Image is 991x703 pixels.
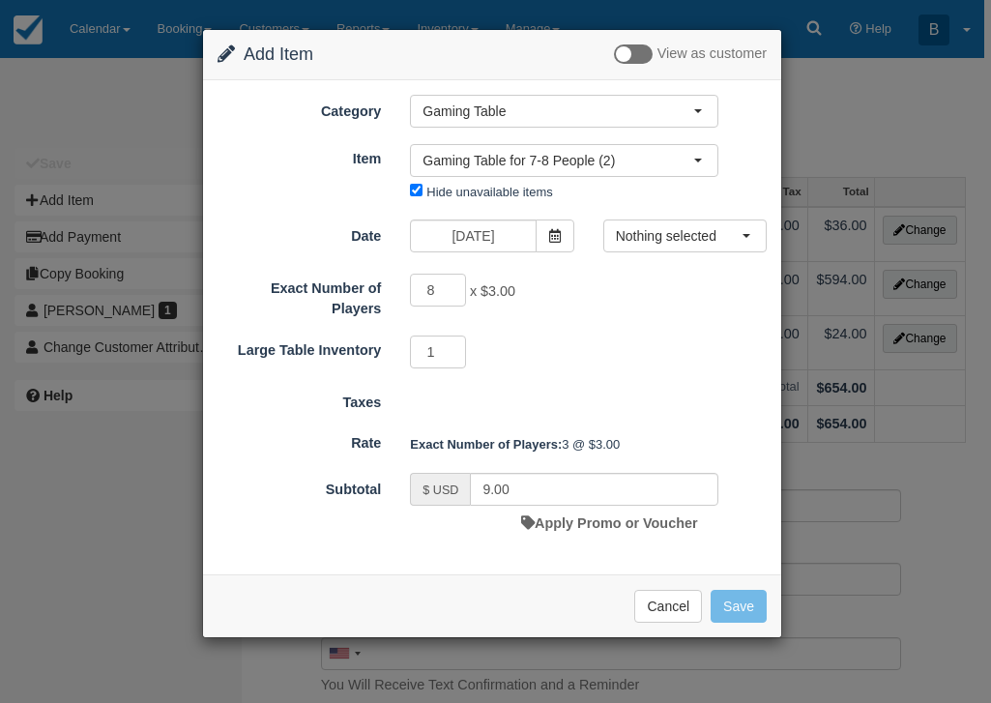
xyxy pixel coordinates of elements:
span: x $3.00 [470,284,515,300]
label: Subtotal [203,473,395,500]
span: Add Item [244,44,313,64]
span: Nothing selected [616,226,742,246]
label: Taxes [203,386,395,413]
button: Gaming Table for 7-8 People (2) [410,144,718,177]
button: Gaming Table [410,95,718,128]
span: Gaming Table for 7-8 People (2) [423,151,693,170]
label: Rate [203,426,395,454]
label: Category [203,95,395,122]
input: Exact Number of Players [410,274,466,307]
input: Large Table Inventory [410,336,466,368]
small: $ USD [423,483,458,497]
button: Nothing selected [603,220,767,252]
span: Gaming Table [423,102,693,121]
button: Save [711,590,767,623]
button: Cancel [634,590,702,623]
a: Apply Promo or Voucher [521,515,697,531]
label: Exact Number of Players [203,272,395,318]
label: Item [203,142,395,169]
label: Date [203,220,395,247]
label: Hide unavailable items [426,185,552,199]
label: Large Table Inventory [203,334,395,361]
div: 3 @ $3.00 [395,428,781,460]
span: View as customer [657,46,767,62]
strong: Exact Number of Players [410,437,562,452]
